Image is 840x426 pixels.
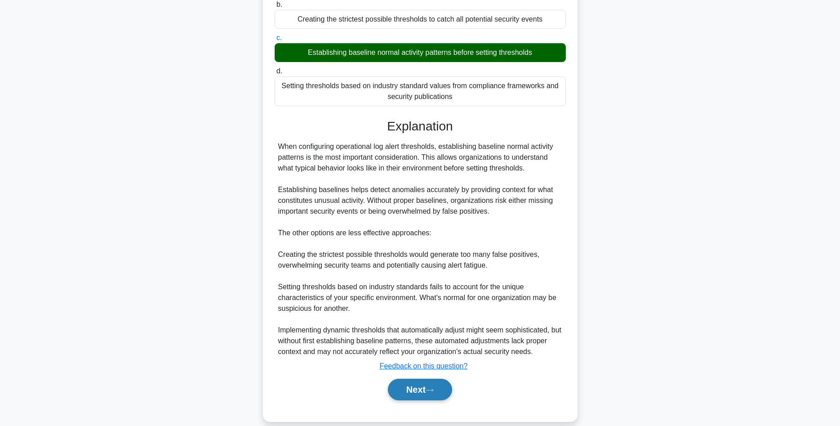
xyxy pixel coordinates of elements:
div: Creating the strictest possible thresholds to catch all potential security events [275,10,566,29]
span: b. [276,0,282,8]
h3: Explanation [280,119,560,134]
div: Setting thresholds based on industry standard values from compliance frameworks and security publ... [275,76,566,106]
div: When configuring operational log alert thresholds, establishing baseline normal activity patterns... [278,141,562,357]
div: Establishing baseline normal activity patterns before setting thresholds [275,43,566,62]
a: Feedback on this question? [380,362,468,370]
span: c. [276,34,282,41]
button: Next [388,379,452,400]
span: d. [276,67,282,75]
